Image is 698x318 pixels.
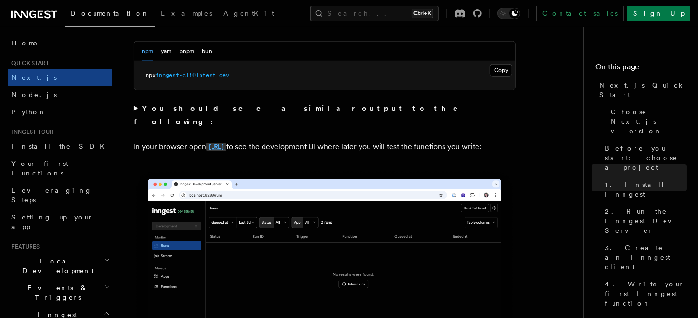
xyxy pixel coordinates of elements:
summary: You should see a similar output to the following: [134,102,516,129]
span: 1. Install Inngest [605,180,687,199]
span: dev [219,72,229,78]
span: 2. Run the Inngest Dev Server [605,207,687,235]
a: 2. Run the Inngest Dev Server [601,203,687,239]
strong: You should see a similar output to the following: [134,104,471,126]
span: AgentKit [223,10,274,17]
span: Events & Triggers [8,283,104,302]
span: Your first Functions [11,160,68,177]
button: pnpm [180,42,194,61]
span: Setting up your app [11,213,94,230]
span: Choose Next.js version [611,107,687,136]
button: Search...Ctrl+K [310,6,439,21]
span: Quick start [8,59,49,67]
span: Before you start: choose a project [605,143,687,172]
span: 3. Create an Inngest client [605,243,687,272]
a: Python [8,103,112,121]
button: yarn [161,42,172,61]
span: Next.js [11,74,57,81]
a: Next.js [8,69,112,86]
a: Documentation [65,3,155,27]
p: In your browser open to see the development UI where later you will test the functions you write: [134,140,516,154]
a: Before you start: choose a project [601,140,687,176]
a: Setting up your app [8,208,112,235]
span: Next.js Quick Start [599,80,687,99]
span: Local Development [8,256,104,275]
a: Home [8,34,112,52]
a: Node.js [8,86,112,103]
a: 4. Write your first Inngest function [601,275,687,312]
button: Toggle dark mode [497,8,520,19]
button: Copy [490,64,512,77]
h4: On this page [595,61,687,77]
span: Python [11,108,46,116]
code: [URL] [206,143,226,151]
span: Node.js [11,91,57,99]
a: 3. Create an Inngest client [601,239,687,275]
a: Leveraging Steps [8,182,112,208]
a: Examples [155,3,218,26]
a: Install the SDK [8,138,112,155]
a: 1. Install Inngest [601,176,687,203]
span: Features [8,243,40,251]
button: Events & Triggers [8,279,112,306]
a: Your first Functions [8,155,112,182]
span: npx [146,72,156,78]
span: Inngest tour [8,128,53,136]
span: inngest-cli@latest [156,72,216,78]
button: npm [142,42,153,61]
button: Local Development [8,252,112,279]
a: Sign Up [627,6,690,21]
a: Choose Next.js version [607,103,687,140]
a: Contact sales [536,6,624,21]
a: [URL] [206,142,226,151]
span: Install the SDK [11,143,110,150]
span: Home [11,38,38,48]
span: Documentation [71,10,149,17]
button: bun [202,42,212,61]
a: AgentKit [218,3,280,26]
kbd: Ctrl+K [412,9,433,18]
a: Next.js Quick Start [595,77,687,103]
span: 4. Write your first Inngest function [605,279,687,308]
span: Examples [161,10,212,17]
span: Leveraging Steps [11,186,92,204]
